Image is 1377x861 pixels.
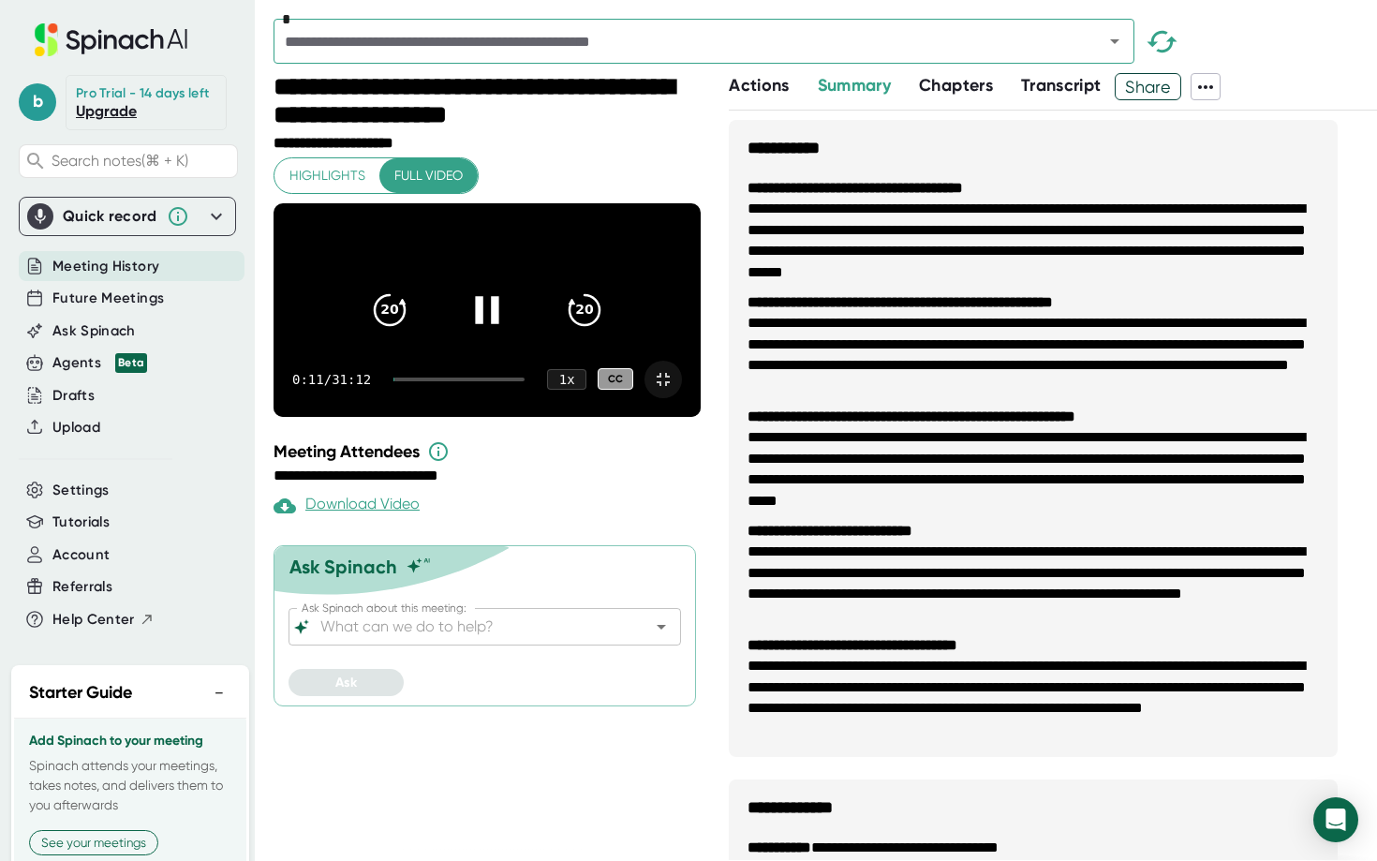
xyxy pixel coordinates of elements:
[919,73,993,98] button: Chapters
[52,152,188,170] span: Search notes (⌘ + K)
[52,256,159,277] button: Meeting History
[27,198,228,235] div: Quick record
[115,353,147,373] div: Beta
[919,75,993,96] span: Chapters
[29,680,132,705] h2: Starter Guide
[1021,73,1102,98] button: Transcript
[274,158,380,193] button: Highlights
[289,556,397,578] div: Ask Spinach
[818,73,891,98] button: Summary
[547,369,586,390] div: 1 x
[52,480,110,501] button: Settings
[335,675,357,690] span: Ask
[1102,28,1128,54] button: Open
[19,83,56,121] span: b
[1116,70,1180,103] span: Share
[52,609,135,631] span: Help Center
[289,164,365,187] span: Highlights
[1115,73,1181,100] button: Share
[1021,75,1102,96] span: Transcript
[29,756,231,815] p: Spinach attends your meetings, takes notes, and delivers them to you afterwards
[598,368,633,390] div: CC
[274,440,705,463] div: Meeting Attendees
[76,85,209,102] div: Pro Trial - 14 days left
[52,576,112,598] button: Referrals
[648,614,674,640] button: Open
[317,614,620,640] input: What can we do to help?
[394,164,463,187] span: Full video
[52,609,155,631] button: Help Center
[63,207,157,226] div: Quick record
[29,734,231,749] h3: Add Spinach to your meeting
[52,320,136,342] button: Ask Spinach
[52,385,95,407] button: Drafts
[52,288,164,309] button: Future Meetings
[76,102,137,120] a: Upgrade
[729,73,789,98] button: Actions
[52,352,147,374] button: Agents Beta
[379,158,478,193] button: Full video
[818,75,891,96] span: Summary
[52,417,100,438] button: Upload
[52,544,110,566] button: Account
[729,75,789,96] span: Actions
[29,830,158,855] button: See your meetings
[292,372,371,387] div: 0:11 / 31:12
[207,679,231,706] button: −
[274,495,420,517] div: Paid feature
[1313,797,1358,842] div: Open Intercom Messenger
[52,512,110,533] button: Tutorials
[289,669,404,696] button: Ask
[52,352,147,374] div: Agents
